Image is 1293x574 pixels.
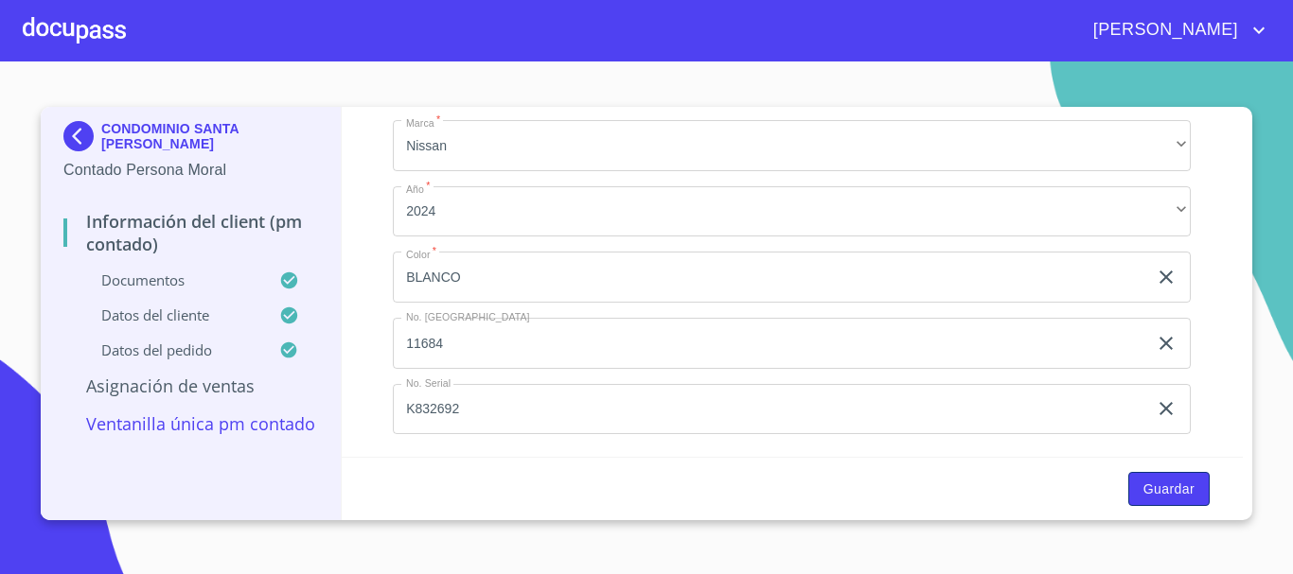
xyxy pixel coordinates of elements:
[393,120,1191,171] div: Nissan
[63,159,318,182] p: Contado Persona Moral
[101,121,318,151] p: CONDOMINIO SANTA [PERSON_NAME]
[63,121,101,151] img: Docupass spot blue
[1079,15,1248,45] span: [PERSON_NAME]
[63,270,279,289] p: Documentos
[63,210,318,255] p: Información del Client (PM contado)
[63,121,318,159] div: CONDOMINIO SANTA [PERSON_NAME]
[1155,332,1178,355] button: clear input
[63,305,279,324] p: Datos del cliente
[1155,397,1178,420] button: clear input
[63,412,318,435] p: Ventanilla única PM contado
[63,340,279,359] p: Datos del pedido
[1079,15,1270,45] button: account of current user
[1155,266,1178,288] button: clear input
[63,374,318,397] p: Asignación de Ventas
[1128,472,1210,507] button: Guardar
[393,186,1191,237] div: 2024
[1143,478,1195,501] span: Guardar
